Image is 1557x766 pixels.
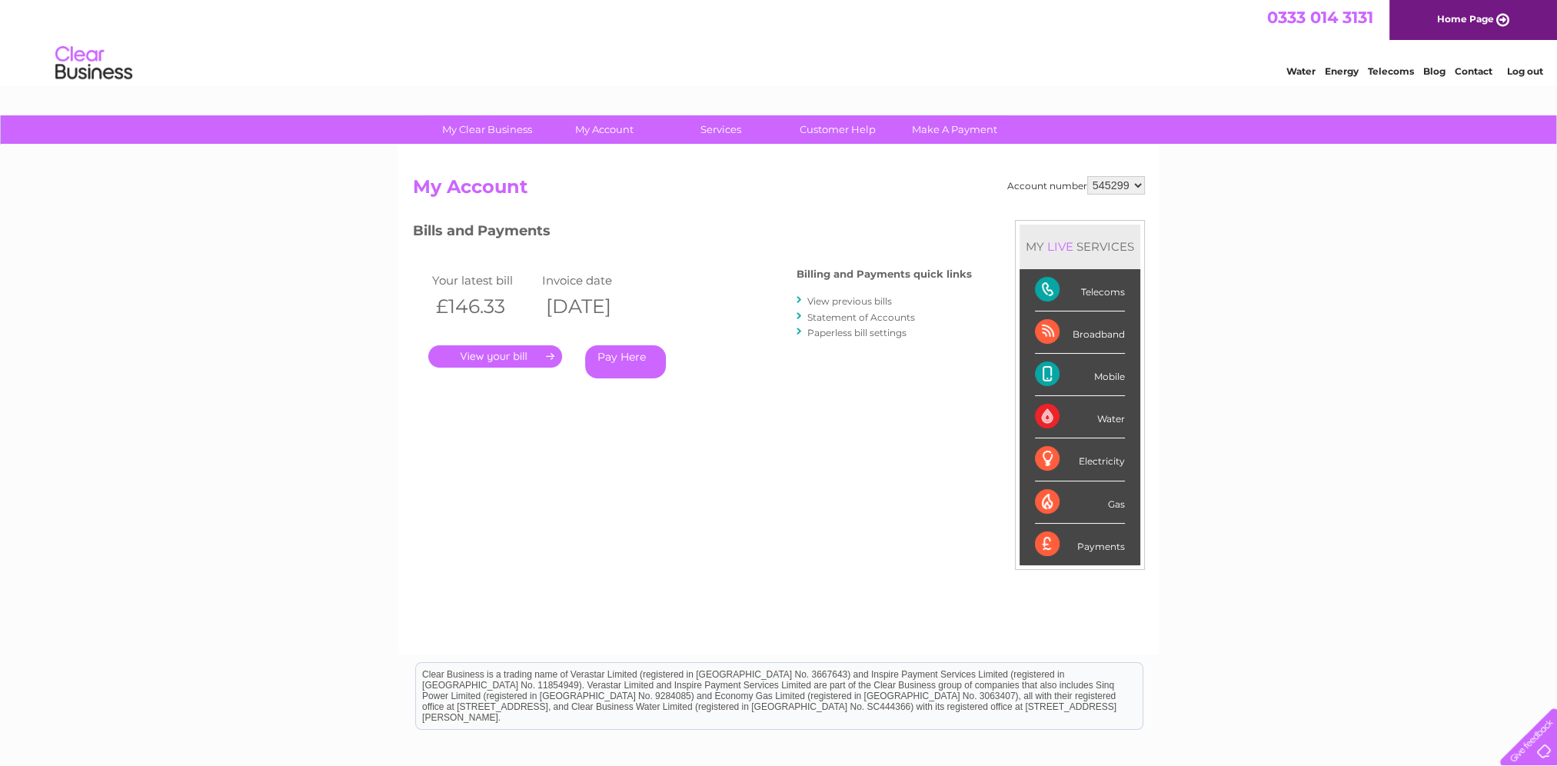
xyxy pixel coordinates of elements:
[1325,65,1359,77] a: Energy
[1507,65,1543,77] a: Log out
[1455,65,1492,77] a: Contact
[1286,65,1316,77] a: Water
[1267,8,1373,27] a: 0333 014 3131
[585,345,666,378] a: Pay Here
[416,8,1143,75] div: Clear Business is a trading name of Verastar Limited (registered in [GEOGRAPHIC_DATA] No. 3667643...
[1035,269,1125,311] div: Telecoms
[538,291,649,322] th: [DATE]
[807,295,892,307] a: View previous bills
[1020,225,1140,268] div: MY SERVICES
[55,40,133,87] img: logo.png
[891,115,1018,144] a: Make A Payment
[413,220,972,247] h3: Bills and Payments
[428,291,539,322] th: £146.33
[1035,438,1125,481] div: Electricity
[541,115,667,144] a: My Account
[1007,176,1145,195] div: Account number
[1368,65,1414,77] a: Telecoms
[1035,311,1125,354] div: Broadband
[413,176,1145,205] h2: My Account
[797,268,972,280] h4: Billing and Payments quick links
[428,270,539,291] td: Your latest bill
[1423,65,1446,77] a: Blog
[807,327,907,338] a: Paperless bill settings
[1035,396,1125,438] div: Water
[424,115,551,144] a: My Clear Business
[1035,354,1125,396] div: Mobile
[657,115,784,144] a: Services
[1035,524,1125,565] div: Payments
[1035,481,1125,524] div: Gas
[538,270,649,291] td: Invoice date
[428,345,562,368] a: .
[1044,239,1076,254] div: LIVE
[807,311,915,323] a: Statement of Accounts
[774,115,901,144] a: Customer Help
